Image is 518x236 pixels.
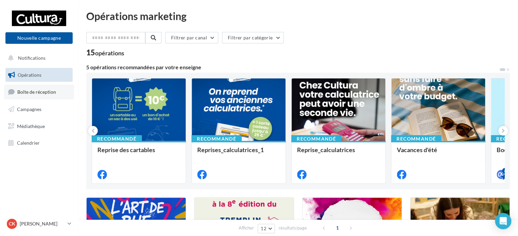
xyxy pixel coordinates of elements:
[5,217,73,230] a: CK [PERSON_NAME]
[239,225,254,231] span: Afficher
[92,135,142,143] div: Recommandé
[95,50,124,56] div: opérations
[279,225,307,231] span: résultats/page
[258,224,275,233] button: 12
[502,168,508,174] div: 4
[9,220,15,227] span: CK
[20,220,65,227] p: [PERSON_NAME]
[261,226,266,231] span: 12
[18,72,41,78] span: Opérations
[86,11,510,21] div: Opérations marketing
[191,135,242,143] div: Recommandé
[332,222,343,233] span: 1
[97,146,180,160] div: Reprise des cartables
[4,102,74,116] a: Campagnes
[4,136,74,150] a: Calendrier
[222,32,284,43] button: Filtrer par catégorie
[4,51,71,65] button: Notifications
[291,135,341,143] div: Recommandé
[17,89,56,95] span: Boîte de réception
[495,213,511,229] div: Open Intercom Messenger
[5,32,73,44] button: Nouvelle campagne
[17,123,45,129] span: Médiathèque
[4,68,74,82] a: Opérations
[17,140,40,146] span: Calendrier
[86,65,499,70] div: 5 opérations recommandées par votre enseigne
[4,119,74,133] a: Médiathèque
[17,106,41,112] span: Campagnes
[297,146,380,160] div: Reprise_calculatrices
[197,146,280,160] div: Reprises_calculatrices_1
[4,85,74,99] a: Boîte de réception
[18,55,45,61] span: Notifications
[165,32,218,43] button: Filtrer par canal
[86,49,124,56] div: 15
[391,135,441,143] div: Recommandé
[397,146,480,160] div: Vacances d'été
